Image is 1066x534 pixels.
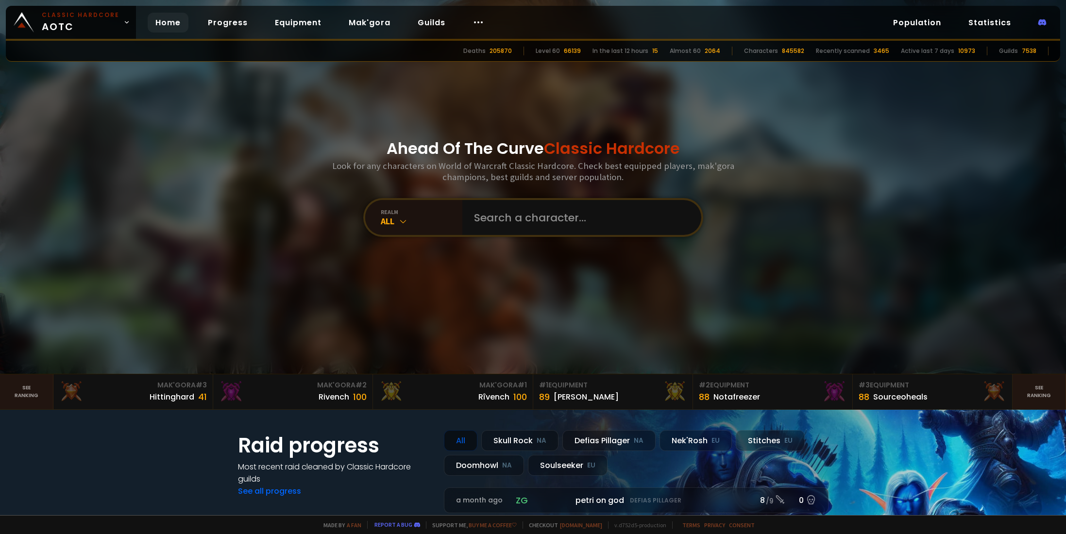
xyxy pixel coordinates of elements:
span: AOTC [42,11,119,34]
div: 205870 [490,47,512,55]
div: 2064 [705,47,720,55]
span: # 3 [196,380,207,390]
h4: Most recent raid cleaned by Classic Hardcore guilds [238,461,432,485]
div: Skull Rock [481,430,558,451]
a: Mak'Gora#1Rîvench100 [373,374,533,409]
div: Sourceoheals [873,391,928,403]
div: 845582 [782,47,804,55]
div: Deaths [463,47,486,55]
div: Active last 7 days [901,47,954,55]
a: Buy me a coffee [469,521,517,529]
a: Mak'Gora#2Rivench100 [213,374,373,409]
div: Mak'Gora [379,380,526,390]
span: # 3 [859,380,870,390]
span: v. d752d5 - production [608,521,666,529]
a: #2Equipment88Notafreezer [693,374,853,409]
a: Guilds [410,13,453,33]
span: # 2 [355,380,367,390]
a: [DOMAIN_NAME] [560,521,602,529]
a: Mak'Gora#3Hittinghard41 [53,374,213,409]
a: Mak'gora [341,13,398,33]
div: Characters [744,47,778,55]
div: 88 [699,390,710,403]
div: Level 60 [536,47,560,55]
div: 3465 [874,47,889,55]
div: 66139 [564,47,581,55]
a: Home [148,13,188,33]
a: a fan [347,521,361,529]
a: Statistics [961,13,1019,33]
div: Recently scanned [816,47,870,55]
div: Soulseeker [528,455,608,476]
div: Equipment [539,380,687,390]
div: 41 [198,390,207,403]
span: Made by [318,521,361,529]
span: # 2 [699,380,710,390]
div: Stitches [736,430,805,451]
div: 88 [859,390,869,403]
a: #3Equipment88Sourceoheals [853,374,1013,409]
input: Search a character... [468,200,690,235]
a: Seeranking [1013,374,1066,409]
div: 7538 [1022,47,1036,55]
div: 10973 [958,47,975,55]
div: Mak'Gora [219,380,367,390]
div: Rîvench [478,391,509,403]
div: Doomhowl [444,455,524,476]
div: Defias Pillager [562,430,656,451]
span: Checkout [523,521,602,529]
div: realm [381,208,462,216]
a: Consent [729,521,755,529]
h1: Ahead Of The Curve [387,137,680,160]
div: All [444,430,477,451]
div: Notafreezer [713,391,760,403]
small: NA [634,436,643,446]
div: Nek'Rosh [660,430,732,451]
small: EU [711,436,720,446]
div: [PERSON_NAME] [554,391,619,403]
a: Terms [682,521,700,529]
a: See all progress [238,485,301,497]
span: # 1 [539,380,548,390]
a: Privacy [704,521,725,529]
small: NA [537,436,546,446]
small: EU [784,436,793,446]
span: Classic Hardcore [544,137,680,159]
div: Guilds [999,47,1018,55]
small: Classic Hardcore [42,11,119,19]
a: Equipment [267,13,329,33]
h1: Raid progress [238,430,432,461]
div: 100 [353,390,367,403]
h3: Look for any characters on World of Warcraft Classic Hardcore. Check best equipped players, mak'g... [328,160,738,183]
a: Classic HardcoreAOTC [6,6,136,39]
div: Rivench [319,391,349,403]
a: a month agozgpetri on godDefias Pillager8 /90 [444,487,829,513]
div: Equipment [699,380,846,390]
span: # 1 [518,380,527,390]
a: Population [885,13,949,33]
div: All [381,216,462,227]
div: 15 [652,47,658,55]
div: Hittinghard [150,391,194,403]
a: Report a bug [374,521,412,528]
a: #1Equipment89[PERSON_NAME] [533,374,693,409]
div: Equipment [859,380,1006,390]
div: 100 [513,390,527,403]
small: NA [502,461,512,470]
div: 89 [539,390,550,403]
div: Mak'Gora [59,380,207,390]
span: Support me, [426,521,517,529]
div: In the last 12 hours [592,47,648,55]
small: EU [587,461,595,470]
a: Progress [200,13,255,33]
div: Almost 60 [670,47,701,55]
